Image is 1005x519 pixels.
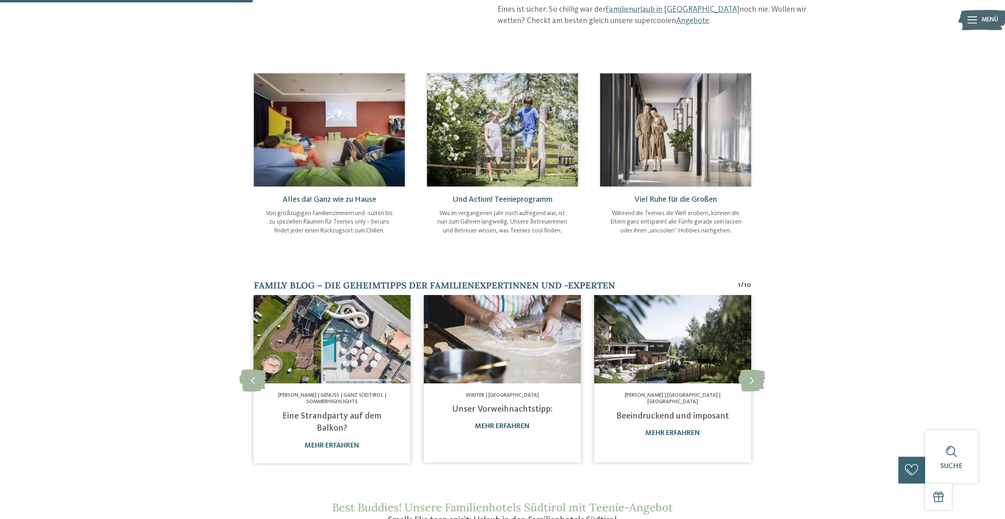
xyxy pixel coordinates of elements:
[605,6,739,14] a: Familienurlaub in [GEOGRAPHIC_DATA]
[741,280,744,291] span: /
[254,73,405,186] img: Urlaub mit Teenagern in Südtirol geplant?
[600,73,751,186] img: Urlaub mit Teenagern in Südtirol geplant?
[332,500,673,515] span: Best Buddies! Unsere Familienhotels Südtirol mit Teenie-Angebot
[645,430,700,437] a: mehr erfahren
[594,295,751,383] img: Urlaub mit Teenagern in Südtirol geplant?
[283,196,376,204] span: Alles da! Ganz wie zu Hause
[452,405,553,414] a: Unser Vorweihnachtstipp:
[625,393,720,404] span: [PERSON_NAME] | [GEOGRAPHIC_DATA] | [GEOGRAPHIC_DATA]
[452,196,553,204] span: Und Action! Teenieprogramm
[634,196,717,204] span: Viel Ruhe für die Großen
[616,412,729,421] a: Beeindruckend und imposant
[475,423,530,430] a: mehr erfahren
[940,463,963,470] span: Suche
[436,209,569,236] p: Was im vergangenen Jahr noch aufregend war, ist nun zum Gähnen langweilig. Unsere Betreuerinnen u...
[498,4,818,27] p: Eines ist sicher: So chillig war der noch nie. Wollen wir wetten? Checkt am besten gleich unsere ...
[278,393,386,404] span: [PERSON_NAME] | Genuss | Ganz Südtirol | Sommerhighlights
[676,17,709,25] a: Angebote
[254,280,615,291] span: Family Blog – die Geheimtipps der Familienexpertinnen und -experten
[254,295,411,383] img: Urlaub mit Teenagern in Südtirol geplant?
[424,295,581,383] img: Urlaub mit Teenagern in Südtirol geplant?
[305,442,359,449] a: mehr erfahren
[466,393,539,398] span: Winter | [GEOGRAPHIC_DATA]
[263,209,396,236] p: Von großzügigen Familienzimmern und -suiten bis zu speziellen Räumen für Teenies only – bei uns f...
[744,280,751,291] span: 10
[283,412,381,433] a: Eine Strandparty auf dem Balkon?
[738,280,741,291] span: 1
[609,209,742,236] p: Während die Teenies die Welt erobern, können die Eltern ganz entspannt alle Fünfe gerade sein las...
[427,73,578,186] img: Urlaub mit Teenagern in Südtirol geplant?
